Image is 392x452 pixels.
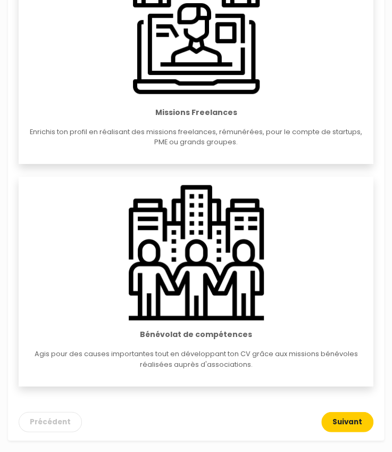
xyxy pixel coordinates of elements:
strong: Bénévolat de compétences [140,328,252,340]
button: Précédent [19,412,82,432]
button: Suivant [321,412,373,432]
strong: Missions Freelances [155,106,237,118]
p: Agis pour des causes importantes tout en développant ton CV grâce aux missions bénévoles réalisée... [27,348,365,368]
p: Enrichis ton profil en réalisant des missions freelances, rémunérées, pour le compte de startups,... [27,126,365,146]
